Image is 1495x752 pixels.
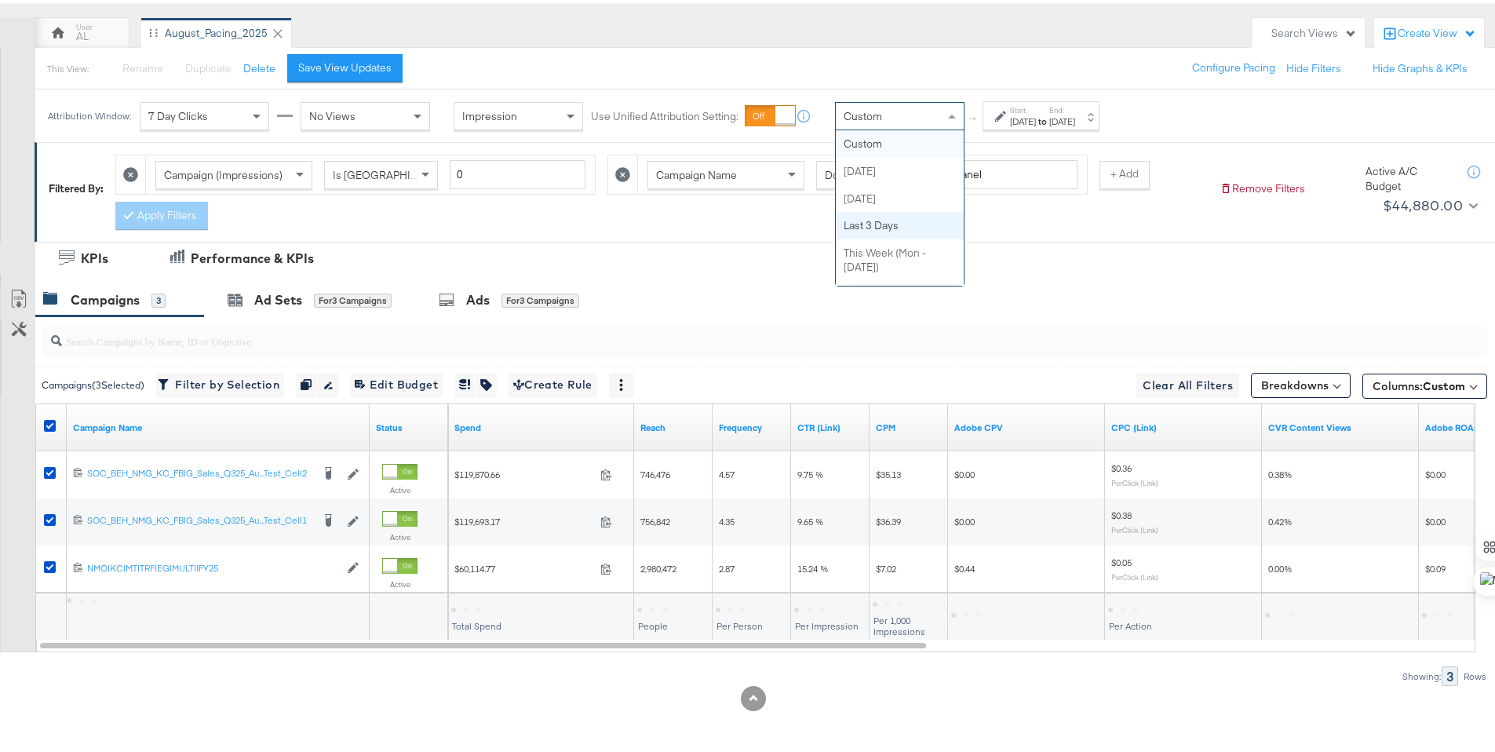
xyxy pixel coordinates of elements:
[148,106,208,120] span: 7 Day Clicks
[298,57,392,72] div: Save View Updates
[1362,371,1487,396] button: Columns:Custom
[836,209,964,236] div: Last 3 Days
[122,58,163,72] span: Rename
[1049,112,1075,125] div: [DATE]
[1109,617,1152,629] span: Per Action
[149,25,158,34] div: Drag to reorder tab
[876,418,942,431] a: The average cost you've paid to have 1,000 impressions of your ad.
[243,58,275,73] button: Delete
[454,465,594,477] span: $119,870.66
[1036,112,1049,124] strong: to
[876,465,901,477] span: $35.13
[1286,58,1341,73] button: Hide Filters
[1111,569,1158,579] sub: Per Click (Link)
[844,106,882,120] span: Custom
[191,246,314,265] div: Performance & KPIs
[1049,102,1075,112] label: End:
[165,23,268,38] div: August_Pacing_2025
[161,372,279,392] span: Filter by Selection
[1442,663,1458,683] div: 3
[87,464,312,480] a: SOC_BEH_NMG_KC_FBIG_Sales_Q325_Au...Test_Cell2
[164,165,283,179] span: Campaign (Impressions)
[287,51,403,79] button: Save View Updates
[466,288,490,306] div: Ads
[450,157,585,186] input: Enter a number
[966,113,981,119] span: ↑
[640,465,670,477] span: 746,476
[47,60,89,72] div: This View:
[876,513,901,524] span: $36.39
[87,464,312,476] div: SOC_BEH_NMG_KC_FBIG_Sales_Q325_Au...Test_Cell2
[719,513,735,524] span: 4.35
[1425,560,1446,571] span: $0.09
[1425,513,1446,524] span: $0.00
[1383,191,1463,214] div: $44,880.00
[1268,513,1292,524] span: 0.42%
[1111,475,1158,484] sub: Per Click (Link)
[156,370,284,395] button: Filter by Selection
[1402,668,1442,679] div: Showing:
[1463,668,1487,679] div: Rows
[47,108,132,119] div: Attribution Window:
[876,560,896,571] span: $7.02
[62,316,1355,347] input: Search Campaigns by Name, ID or Objective
[1271,23,1357,38] div: Search Views
[454,513,594,524] span: $119,693.17
[151,290,166,305] div: 3
[873,611,925,634] span: Per 1,000 Impressions
[73,418,363,431] a: Your campaign name.
[1373,375,1465,391] span: Columns:
[836,155,964,182] div: [DATE]
[1111,459,1132,471] span: $0.36
[462,106,517,120] span: Impression
[797,513,823,524] span: 9.65 %
[501,290,579,305] div: for 3 Campaigns
[954,418,1099,431] a: Adobe CPV
[836,278,964,319] div: This Week (Sun - [DATE])
[309,106,356,120] span: No Views
[1268,560,1292,571] span: 0.00%
[350,370,443,395] button: Edit Budget
[638,617,668,629] span: People
[1111,418,1256,431] a: The average cost for each link click you've received from your ad.
[719,465,735,477] span: 4.57
[954,465,975,477] span: $0.00
[382,529,418,539] label: Active
[355,372,438,392] span: Edit Budget
[954,560,975,571] span: $0.44
[1366,161,1452,190] div: Active A/C Budget
[640,560,676,571] span: 2,980,472
[1268,418,1413,431] a: CVR Content Views
[81,246,108,265] div: KPIs
[640,513,670,524] span: 756,842
[1373,58,1468,73] button: Hide Graphs & KPIs
[1251,370,1351,395] button: Breakdowns
[1220,178,1305,193] button: Remove Filters
[382,482,418,492] label: Active
[376,418,442,431] a: Shows the current state of your Ad Campaign.
[719,560,735,571] span: 2.87
[76,26,89,41] div: AL
[42,375,144,389] div: Campaigns ( 3 Selected)
[1376,190,1481,215] button: $44,880.00
[71,288,140,306] div: Campaigns
[1111,553,1132,565] span: $0.05
[954,513,975,524] span: $0.00
[1010,112,1036,125] div: [DATE]
[1136,370,1239,395] button: Clear All Filters
[1423,376,1465,390] span: Custom
[1143,373,1233,392] span: Clear All Filters
[591,106,738,121] label: Use Unified Attribution Setting:
[836,236,964,278] div: This Week (Mon - [DATE])
[1099,158,1150,186] button: + Add
[87,511,312,524] div: SOC_BEH_NMG_KC_FBIG_Sales_Q325_Au...Test_Cell1
[640,418,706,431] a: The number of people your ad was served to.
[836,182,964,210] div: [DATE]
[1111,522,1158,531] sub: Per Click (Link)
[87,559,339,571] div: NMO|KC|MT|TRF|EG|MULTI|FY25
[1181,51,1286,79] button: Configure Pacing
[797,418,863,431] a: The number of clicks received on a link in your ad divided by the number of impressions.
[452,617,501,629] span: Total Spend
[509,370,597,395] button: Create Rule
[254,288,302,306] div: Ad Sets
